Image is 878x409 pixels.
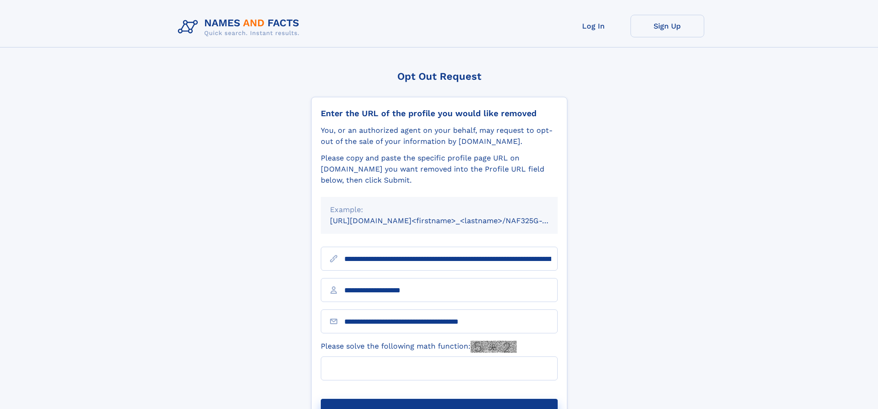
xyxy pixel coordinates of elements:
[321,341,517,353] label: Please solve the following math function:
[321,153,558,186] div: Please copy and paste the specific profile page URL on [DOMAIN_NAME] you want removed into the Pr...
[311,71,567,82] div: Opt Out Request
[557,15,631,37] a: Log In
[174,15,307,40] img: Logo Names and Facts
[330,216,575,225] small: [URL][DOMAIN_NAME]<firstname>_<lastname>/NAF325G-xxxxxxxx
[330,204,548,215] div: Example:
[321,108,558,119] div: Enter the URL of the profile you would like removed
[321,125,558,147] div: You, or an authorized agent on your behalf, may request to opt-out of the sale of your informatio...
[631,15,704,37] a: Sign Up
